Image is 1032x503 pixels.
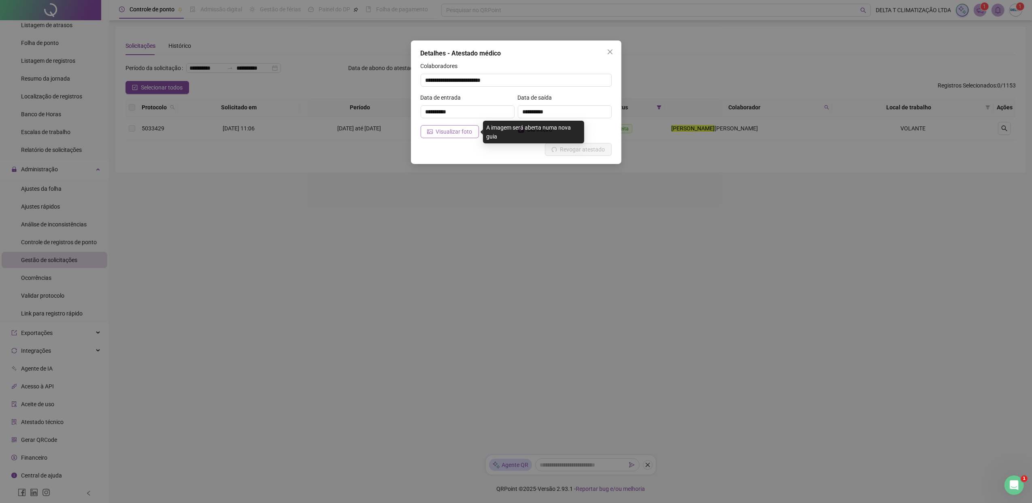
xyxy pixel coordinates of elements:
[421,49,612,58] div: Detalhes - Atestado médico
[607,49,613,55] span: close
[518,93,557,102] label: Data de saída
[421,62,463,70] label: Colaboradores
[1021,475,1028,482] span: 1
[1004,475,1024,495] iframe: Intercom live chat
[545,143,612,156] button: Revogar atestado
[421,93,466,102] label: Data de entrada
[524,125,556,134] span: Dia inteiro
[421,125,479,138] button: Visualizar foto
[436,127,472,136] span: Visualizar foto
[427,129,433,134] span: picture
[604,45,617,58] button: Close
